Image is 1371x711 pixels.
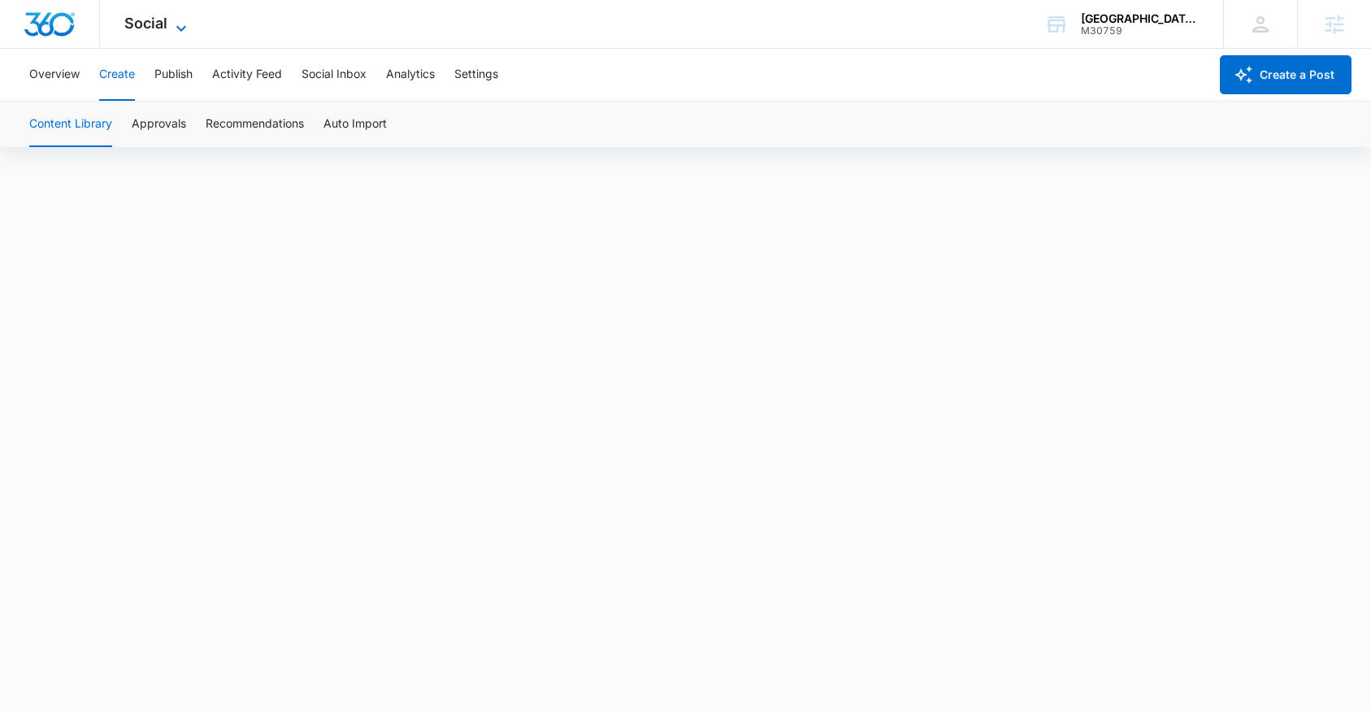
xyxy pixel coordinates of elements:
div: account name [1081,12,1200,25]
span: Social [124,15,167,32]
button: Social Inbox [302,49,367,101]
button: Publish [154,49,193,101]
button: Recommendations [206,102,304,147]
button: Auto Import [323,102,387,147]
button: Settings [454,49,498,101]
button: Analytics [386,49,435,101]
div: account id [1081,25,1200,37]
button: Create a Post [1220,55,1351,94]
button: Approvals [132,102,186,147]
button: Overview [29,49,80,101]
button: Create [99,49,135,101]
button: Activity Feed [212,49,282,101]
button: Content Library [29,102,112,147]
